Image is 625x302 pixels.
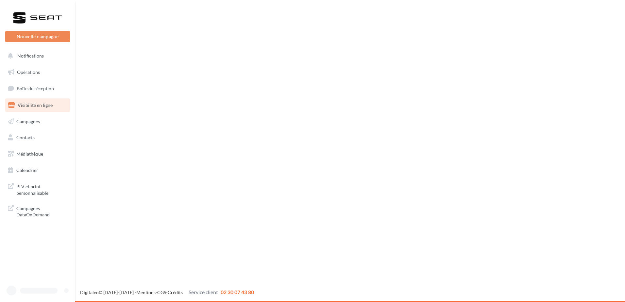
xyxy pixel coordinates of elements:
[4,98,71,112] a: Visibilité en ligne
[80,290,99,295] a: Digitaleo
[189,289,218,295] span: Service client
[4,131,71,144] a: Contacts
[16,182,67,196] span: PLV et print personnalisable
[16,118,40,124] span: Campagnes
[4,147,71,161] a: Médiathèque
[16,167,38,173] span: Calendrier
[4,201,71,221] a: Campagnes DataOnDemand
[4,65,71,79] a: Opérations
[17,69,40,75] span: Opérations
[18,102,53,108] span: Visibilité en ligne
[4,115,71,128] a: Campagnes
[16,204,67,218] span: Campagnes DataOnDemand
[17,53,44,59] span: Notifications
[17,86,54,91] span: Boîte de réception
[136,290,156,295] a: Mentions
[168,290,183,295] a: Crédits
[4,81,71,95] a: Boîte de réception
[16,151,43,157] span: Médiathèque
[16,135,35,140] span: Contacts
[4,179,71,199] a: PLV et print personnalisable
[5,31,70,42] button: Nouvelle campagne
[4,49,69,63] button: Notifications
[4,163,71,177] a: Calendrier
[221,289,254,295] span: 02 30 07 43 80
[80,290,254,295] span: © [DATE]-[DATE] - - -
[157,290,166,295] a: CGS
